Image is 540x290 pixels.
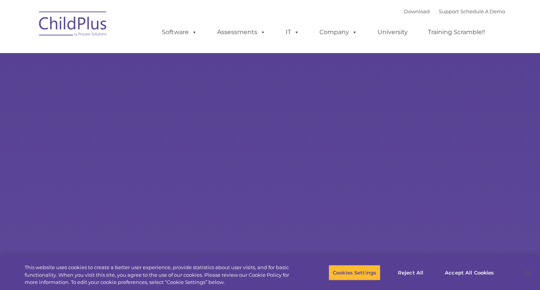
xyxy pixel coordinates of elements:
[404,8,430,14] a: Download
[35,6,111,44] img: ChildPlus by Procare Solutions
[25,264,297,286] div: This website uses cookies to create a better user experience, provide statistics about user visit...
[329,265,380,281] button: Cookies Settings
[460,8,505,14] a: Schedule A Demo
[420,25,493,40] a: Training Scramble!!
[370,25,415,40] a: University
[439,8,459,14] a: Support
[441,265,498,281] button: Accept All Cookies
[154,25,205,40] a: Software
[278,25,307,40] a: IT
[520,264,536,281] button: Close
[210,25,273,40] a: Assessments
[387,265,434,281] button: Reject All
[312,25,365,40] a: Company
[404,8,505,14] font: |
